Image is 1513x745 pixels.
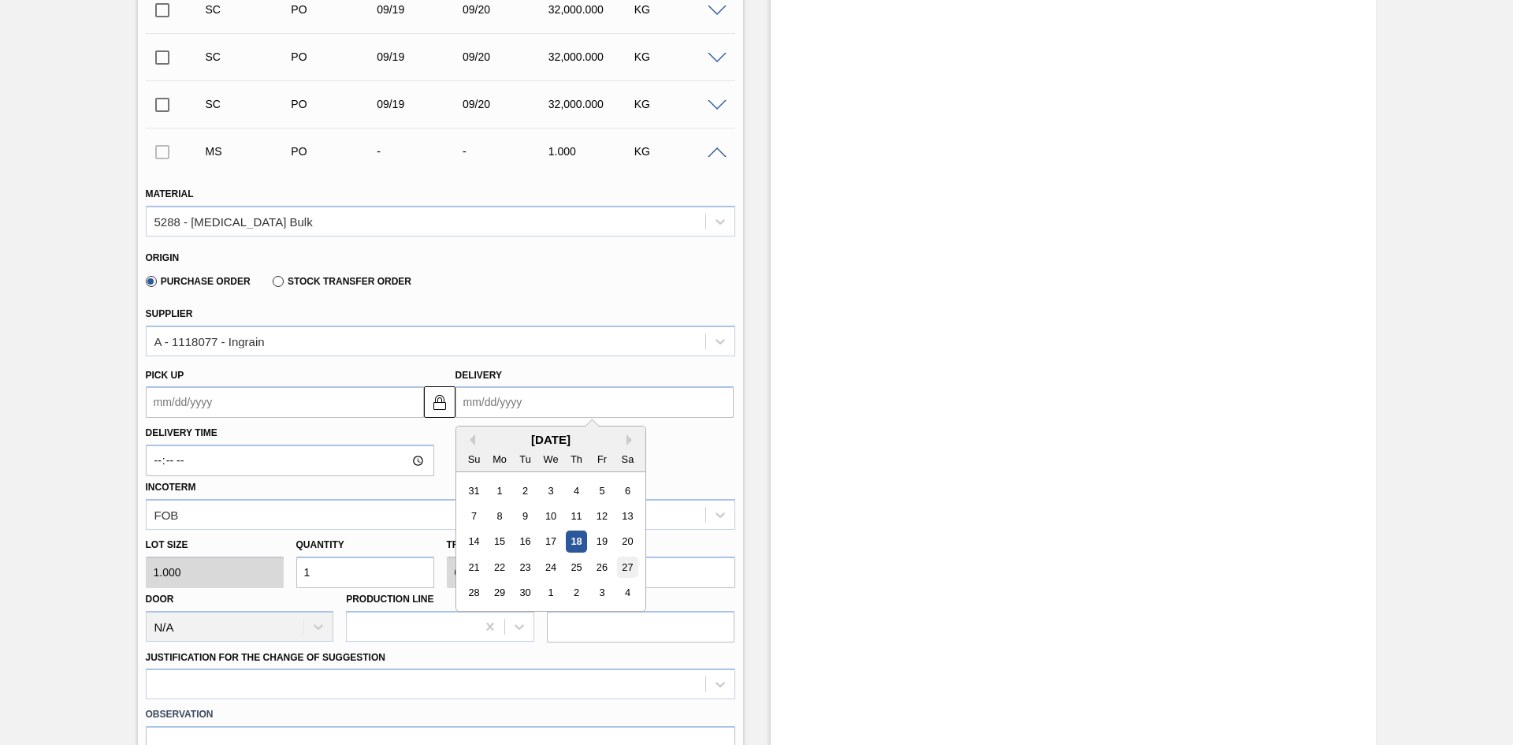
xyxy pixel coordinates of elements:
[373,98,468,110] div: 09/19/2025
[489,557,510,578] div: Choose Monday, September 22nd, 2025
[616,480,638,501] div: Choose Saturday, September 6th, 2025
[616,449,638,470] div: Sa
[146,422,434,445] label: Delivery Time
[346,594,433,605] label: Production Line
[514,449,535,470] div: Tu
[591,480,612,501] div: Choose Friday, September 5th, 2025
[616,557,638,578] div: Choose Saturday, September 27th, 2025
[463,583,485,604] div: Choose Sunday, September 28th, 2025
[489,531,510,553] div: Choose Monday, September 15th, 2025
[565,531,586,553] div: Choose Thursday, September 18th, 2025
[459,98,554,110] div: 09/20/2025
[287,98,382,110] div: Purchase order
[565,480,586,501] div: Choose Thursday, September 4th, 2025
[514,531,535,553] div: Choose Tuesday, September 16th, 2025
[455,386,734,418] input: mm/dd/yyyy
[146,308,193,319] label: Supplier
[591,583,612,604] div: Choose Friday, October 3rd, 2025
[146,703,735,726] label: Observation
[545,50,640,63] div: 32,000.000
[202,3,297,16] div: Suggestion Created
[540,480,561,501] div: Choose Wednesday, September 3rd, 2025
[373,50,468,63] div: 09/19/2025
[540,583,561,604] div: Choose Wednesday, October 1st, 2025
[514,583,535,604] div: Choose Tuesday, September 30th, 2025
[373,3,468,16] div: 09/19/2025
[565,505,586,527] div: Choose Thursday, September 11th, 2025
[463,557,485,578] div: Choose Sunday, September 21st, 2025
[146,482,196,493] label: Incoterm
[616,505,638,527] div: Choose Saturday, September 13th, 2025
[489,583,510,604] div: Choose Monday, September 29th, 2025
[616,583,638,604] div: Choose Saturday, October 4th, 2025
[514,505,535,527] div: Choose Tuesday, September 9th, 2025
[146,252,180,263] label: Origin
[146,188,194,199] label: Material
[146,276,251,287] label: Purchase Order
[545,3,640,16] div: 32,000.000
[455,370,503,381] label: Delivery
[287,50,382,63] div: Purchase order
[430,393,449,412] img: locked
[540,449,561,470] div: We
[287,3,382,16] div: Purchase order
[459,3,554,16] div: 09/20/2025
[463,531,485,553] div: Choose Sunday, September 14th, 2025
[616,531,638,553] div: Choose Saturday, September 20th, 2025
[424,386,455,418] button: locked
[146,370,184,381] label: Pick up
[463,449,485,470] div: Su
[540,505,561,527] div: Choose Wednesday, September 10th, 2025
[514,480,535,501] div: Choose Tuesday, September 2nd, 2025
[545,98,640,110] div: 32,000.000
[489,480,510,501] div: Choose Monday, September 1st, 2025
[591,557,612,578] div: Choose Friday, September 26th, 2025
[146,386,424,418] input: mm/dd/yyyy
[565,449,586,470] div: Th
[630,50,726,63] div: KG
[459,50,554,63] div: 09/20/2025
[154,214,313,228] div: 5288 - [MEDICAL_DATA] Bulk
[591,449,612,470] div: Fr
[447,539,486,550] label: Trucks
[146,652,385,663] label: Justification for the Change of Suggestion
[591,531,612,553] div: Choose Friday, September 19th, 2025
[540,531,561,553] div: Choose Wednesday, September 17th, 2025
[146,534,284,557] label: Lot size
[630,145,726,158] div: KG
[626,434,638,445] button: Next Month
[489,449,510,470] div: Mo
[373,145,468,158] div: -
[489,505,510,527] div: Choose Monday, September 8th, 2025
[545,145,640,158] div: 1.000
[514,557,535,578] div: Choose Tuesday, September 23rd, 2025
[630,3,726,16] div: KG
[287,145,382,158] div: Purchase order
[456,433,645,446] div: [DATE]
[202,145,297,158] div: Manual Suggestion
[461,478,640,605] div: month 2025-09
[591,505,612,527] div: Choose Friday, September 12th, 2025
[630,98,726,110] div: KG
[202,98,297,110] div: Suggestion Created
[463,480,485,501] div: Choose Sunday, August 31st, 2025
[146,594,174,605] label: Door
[459,145,554,158] div: -
[463,505,485,527] div: Choose Sunday, September 7th, 2025
[202,50,297,63] div: Suggestion Created
[565,557,586,578] div: Choose Thursday, September 25th, 2025
[154,334,265,348] div: A - 1118077 - Ingrain
[565,583,586,604] div: Choose Thursday, October 2nd, 2025
[540,557,561,578] div: Choose Wednesday, September 24th, 2025
[154,508,179,521] div: FOB
[296,539,344,550] label: Quantity
[464,434,475,445] button: Previous Month
[273,276,411,287] label: Stock Transfer Order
